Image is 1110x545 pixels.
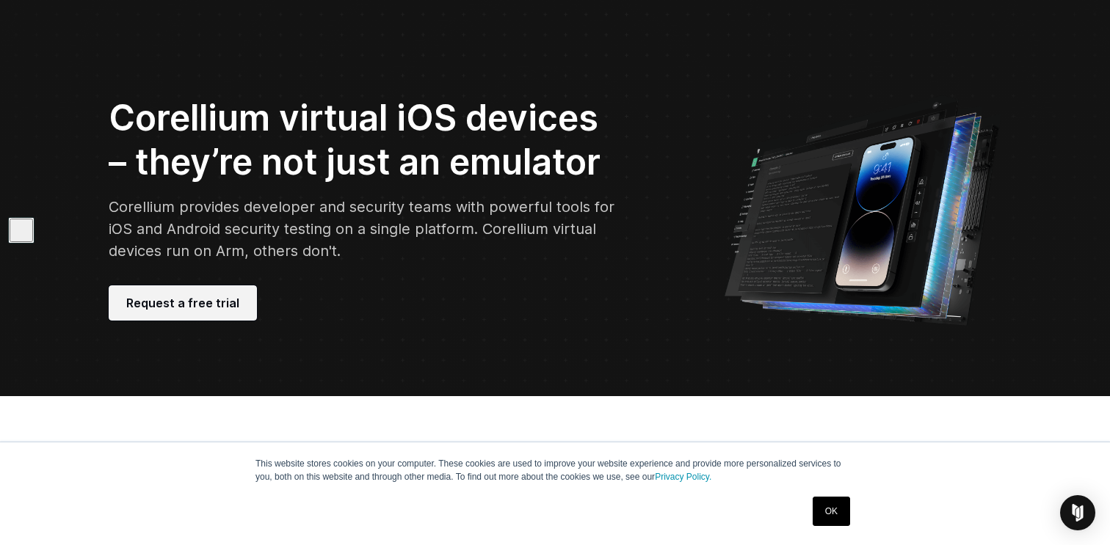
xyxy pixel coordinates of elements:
p: This website stores cookies on your computer. These cookies are used to improve your website expe... [255,457,855,483]
div: Open Intercom Messenger [1060,495,1095,530]
span: Request a free trial [126,294,239,312]
p: Corellium provides developer and security teams with powerful tools for iOS and Android security ... [109,196,621,262]
a: OK [813,497,850,526]
a: Request a free trial [109,285,257,321]
img: Corellium UI [723,91,1001,326]
a: Privacy Policy. [655,472,711,482]
h2: Corellium virtual iOS devices – they’re not just an emulator [109,96,621,184]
